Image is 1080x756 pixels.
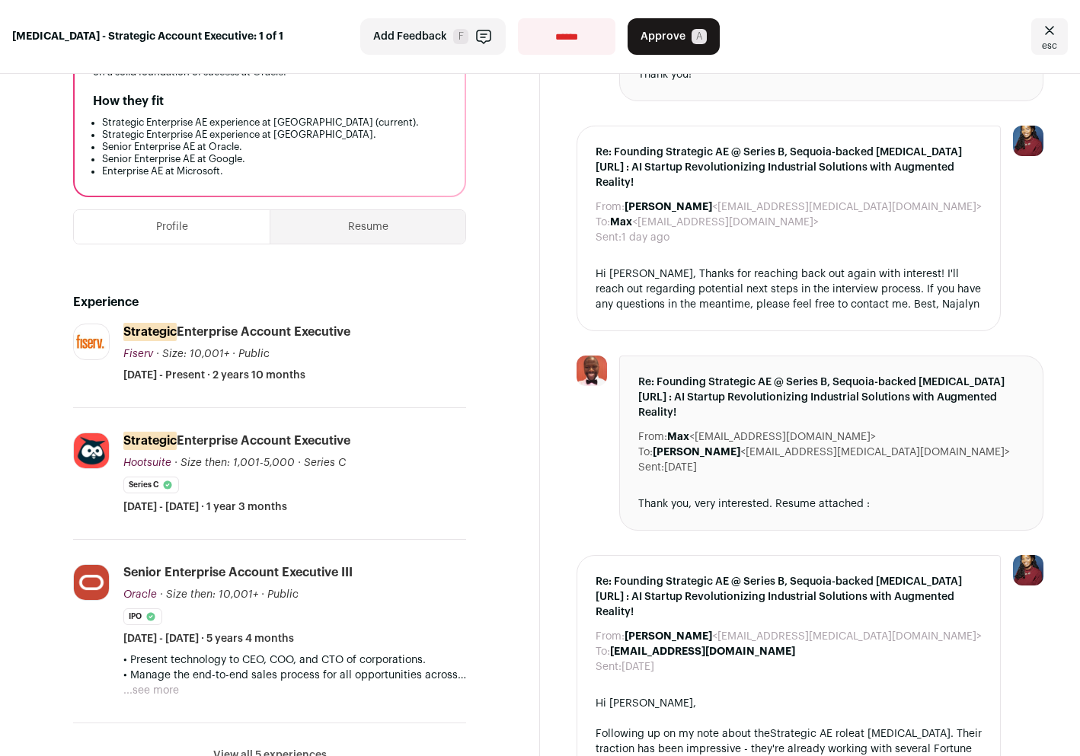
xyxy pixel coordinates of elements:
dd: [DATE] [664,460,697,475]
div: Thank you! [638,67,1024,82]
span: Approve [641,29,685,44]
button: Profile [74,210,270,244]
a: Strategic AE role [770,729,855,739]
dd: <[EMAIL_ADDRESS][MEDICAL_DATA][DOMAIN_NAME]> [625,199,982,215]
span: A [692,29,707,44]
span: F [453,29,468,44]
span: Re: Founding Strategic AE @ Series B, Sequoia-backed [MEDICAL_DATA][URL] : AI Startup Revolutioni... [638,375,1024,420]
dd: <[EMAIL_ADDRESS][MEDICAL_DATA][DOMAIN_NAME]> [625,629,982,644]
span: esc [1042,40,1057,52]
span: · Size then: 10,001+ [160,589,258,600]
dd: 1 day ago [621,230,669,245]
span: [DATE] - Present · 2 years 10 months [123,368,305,383]
img: 9c76a23364af62e4939d45365de87dc0abf302c6cae1b266b89975f952efb27b.png [74,565,109,600]
span: Add Feedback [373,29,447,44]
b: Max [610,217,632,228]
span: Fiserv [123,349,153,359]
span: Re: Founding Strategic AE @ Series B, Sequoia-backed [MEDICAL_DATA][URL] : AI Startup Revolutioni... [596,574,982,620]
img: 10010497-medium_jpg [1013,126,1043,156]
span: Hootsuite [123,458,171,468]
span: Public [238,349,270,359]
li: IPO [123,608,162,625]
mark: Strategic [123,323,177,341]
b: [EMAIL_ADDRESS][DOMAIN_NAME] [610,646,795,657]
b: [PERSON_NAME] [625,631,712,642]
span: · Size: 10,001+ [156,349,229,359]
b: [PERSON_NAME] [625,202,712,212]
mark: Strategic [123,432,177,450]
dt: To: [638,445,653,460]
div: Enterprise Account Executive [123,324,350,340]
span: · Size then: 1,001-5,000 [174,458,295,468]
span: [DATE] - [DATE] · 5 years 4 months [123,631,294,646]
dt: From: [596,199,625,215]
p: • Present technology to CEO, COO, and CTO of corporations. [123,652,466,668]
strong: [MEDICAL_DATA] - Strategic Account Executive: 1 of 1 [12,29,283,44]
div: Thank you, very interested. Resume attached : [638,496,1024,512]
button: Add Feedback F [360,18,506,55]
span: · [298,455,301,471]
li: Enterprise AE at Microsoft. [102,165,446,177]
span: [DATE] - [DATE] · 1 year 3 months [123,499,287,515]
span: Public [267,589,299,600]
b: [PERSON_NAME] [653,447,740,458]
img: 10010497-medium_jpg [1013,555,1043,585]
span: Series C [304,458,346,468]
dt: Sent: [638,460,664,475]
h2: How they fit [93,92,164,110]
span: · [261,587,264,602]
dt: To: [596,215,610,230]
dd: <[EMAIL_ADDRESS][MEDICAL_DATA][DOMAIN_NAME]> [653,445,1010,460]
dt: From: [638,429,667,445]
li: Strategic Enterprise AE experience at [GEOGRAPHIC_DATA] (current). [102,116,446,129]
dt: From: [596,629,625,644]
div: Senior Enterprise Account Executive III [123,564,353,581]
b: Max [667,432,689,442]
span: · [232,346,235,362]
li: Senior Enterprise AE at Google. [102,153,446,165]
img: bf2fd949626e5ef0ee3b2d3b0692302f096234ee7cc6e20ff89969d428745d87.jpg [577,356,607,386]
button: ...see more [123,683,179,698]
p: • Manage the end-to-end sales process for all opportunities across the customer interaction ecosy... [123,668,466,683]
li: Senior Enterprise AE at Oracle. [102,141,446,153]
a: Close [1031,18,1068,55]
span: Re: Founding Strategic AE @ Series B, Sequoia-backed [MEDICAL_DATA][URL] : AI Startup Revolutioni... [596,145,982,190]
button: Approve A [628,18,720,55]
dd: <[EMAIL_ADDRESS][DOMAIN_NAME]> [667,429,876,445]
div: Hi [PERSON_NAME], [596,696,982,711]
dt: Sent: [596,659,621,675]
h2: Experience [73,293,466,311]
dt: Sent: [596,230,621,245]
div: Enterprise Account Executive [123,432,350,449]
li: Strategic Enterprise AE experience at [GEOGRAPHIC_DATA]. [102,129,446,141]
dd: <[EMAIL_ADDRESS][DOMAIN_NAME]> [610,215,819,230]
button: Resume [270,210,465,244]
span: Oracle [123,589,157,600]
dd: [DATE] [621,659,654,675]
div: Hi [PERSON_NAME], Thanks for reaching back out again with interest! I'll reach out regarding pote... [596,266,982,312]
img: 7d8da6ad2cb0af2f9ce731529ac2e77f4d24dd0c01a9e384a25e014a764ab97e.jpg [74,433,109,468]
img: c53f5fad9ce3e50b9638d9ae2c1e3065260091ef99f24214a8699be2e861bb60.jpg [74,332,109,352]
li: Series C [123,477,179,493]
dt: To: [596,644,610,659]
